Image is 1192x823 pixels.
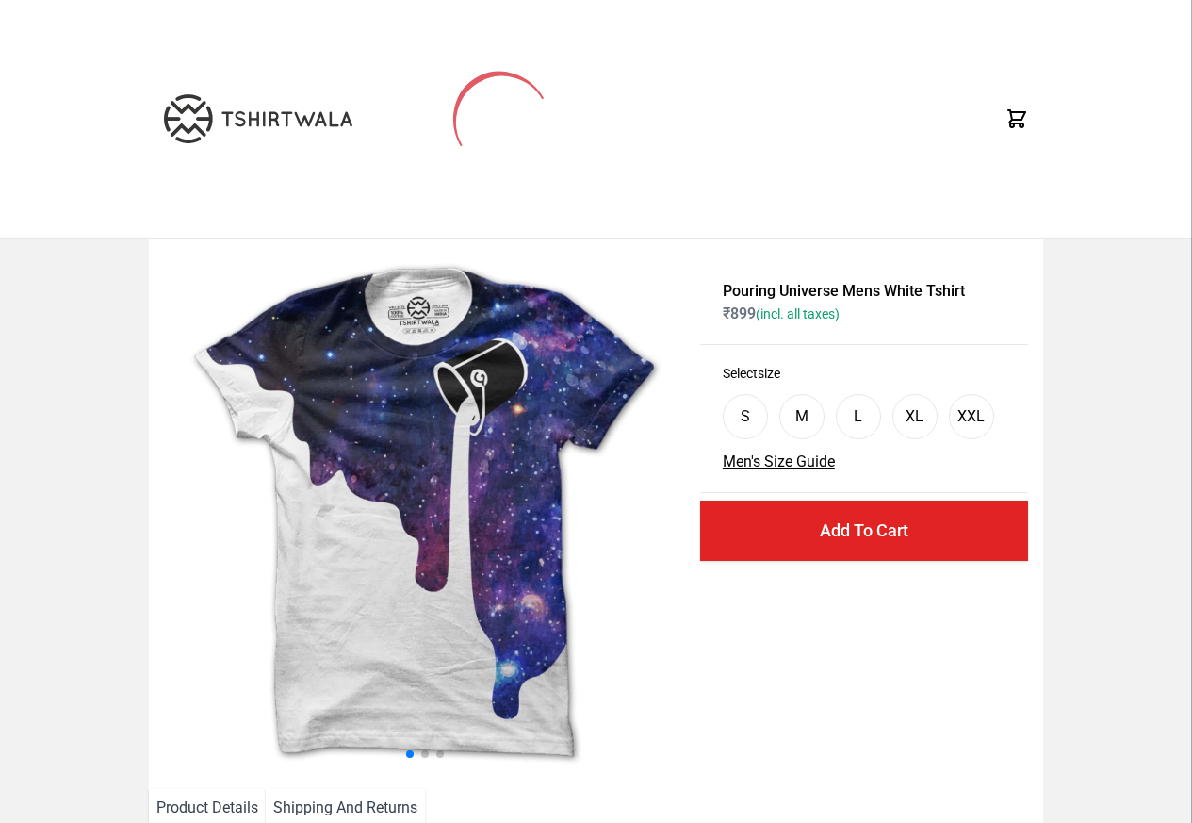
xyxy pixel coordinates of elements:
div: S [741,405,750,428]
div: M [795,405,808,428]
img: galaxy.jpg [164,254,685,774]
img: TW-LOGO-400-104.png [164,94,352,143]
button: Men's Size Guide [723,451,835,473]
div: XL [906,405,923,428]
span: ₹ 899 [723,305,840,322]
div: L [854,405,862,428]
div: XXL [957,405,985,428]
h3: Select size [723,364,1005,383]
h1: Pouring Universe Mens White Tshirt [723,280,1005,303]
span: (incl. all taxes) [756,306,840,321]
button: Add To Cart [700,501,1028,561]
